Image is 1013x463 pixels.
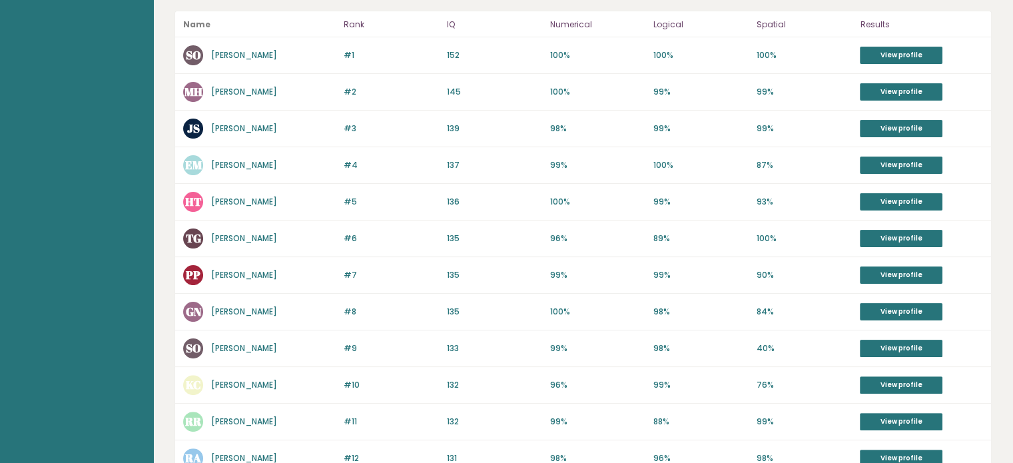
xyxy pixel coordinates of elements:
p: #2 [344,86,439,98]
p: 99% [757,86,852,98]
p: #1 [344,49,439,61]
p: 89% [653,232,749,244]
a: [PERSON_NAME] [211,379,277,390]
p: 84% [757,306,852,318]
text: SO [186,340,201,356]
text: TG [186,231,201,246]
text: EM [185,157,202,173]
p: 135 [447,306,542,318]
text: RR [184,414,202,429]
text: GN [186,304,202,319]
a: View profile [860,157,942,174]
p: #9 [344,342,439,354]
text: JS [187,121,200,136]
a: [PERSON_NAME] [211,86,277,97]
p: 99% [653,379,749,391]
p: 99% [653,196,749,208]
a: View profile [860,230,942,247]
p: 99% [653,86,749,98]
p: 99% [550,269,645,281]
a: [PERSON_NAME] [211,159,277,171]
p: #11 [344,416,439,428]
p: 99% [757,123,852,135]
a: View profile [860,47,942,64]
text: KC [186,377,201,392]
p: 135 [447,269,542,281]
p: 99% [550,159,645,171]
p: 98% [550,123,645,135]
p: #5 [344,196,439,208]
a: View profile [860,83,942,101]
a: View profile [860,193,942,211]
p: 99% [653,123,749,135]
p: 99% [653,269,749,281]
a: View profile [860,340,942,357]
a: View profile [860,266,942,284]
p: Numerical [550,17,645,33]
a: [PERSON_NAME] [211,342,277,354]
p: 96% [550,232,645,244]
p: 132 [447,416,542,428]
p: Results [860,17,983,33]
a: [PERSON_NAME] [211,232,277,244]
text: PP [185,267,200,282]
p: 145 [447,86,542,98]
p: 139 [447,123,542,135]
p: 100% [550,306,645,318]
p: 100% [550,196,645,208]
p: 76% [757,379,852,391]
p: 100% [653,159,749,171]
p: #8 [344,306,439,318]
a: View profile [860,376,942,394]
b: Name [183,19,210,30]
p: Spatial [757,17,852,33]
p: 40% [757,342,852,354]
p: #7 [344,269,439,281]
p: 135 [447,232,542,244]
text: SO [186,47,201,63]
p: #3 [344,123,439,135]
a: [PERSON_NAME] [211,49,277,61]
p: 100% [757,232,852,244]
a: View profile [860,120,942,137]
p: 100% [550,49,645,61]
p: #10 [344,379,439,391]
a: [PERSON_NAME] [211,269,277,280]
p: 152 [447,49,542,61]
p: 99% [550,416,645,428]
text: HT [185,194,202,209]
p: 100% [653,49,749,61]
p: 88% [653,416,749,428]
a: View profile [860,413,942,430]
p: Rank [344,17,439,33]
p: 96% [550,379,645,391]
p: 136 [447,196,542,208]
text: MH [184,84,202,99]
p: 90% [757,269,852,281]
a: [PERSON_NAME] [211,416,277,427]
p: #6 [344,232,439,244]
p: 100% [550,86,645,98]
p: Logical [653,17,749,33]
p: 132 [447,379,542,391]
p: #4 [344,159,439,171]
p: 98% [653,306,749,318]
p: 99% [757,416,852,428]
a: [PERSON_NAME] [211,306,277,317]
p: 87% [757,159,852,171]
p: IQ [447,17,542,33]
a: [PERSON_NAME] [211,123,277,134]
p: 100% [757,49,852,61]
a: View profile [860,303,942,320]
a: [PERSON_NAME] [211,196,277,207]
p: 133 [447,342,542,354]
p: 98% [653,342,749,354]
p: 99% [550,342,645,354]
p: 137 [447,159,542,171]
p: 93% [757,196,852,208]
